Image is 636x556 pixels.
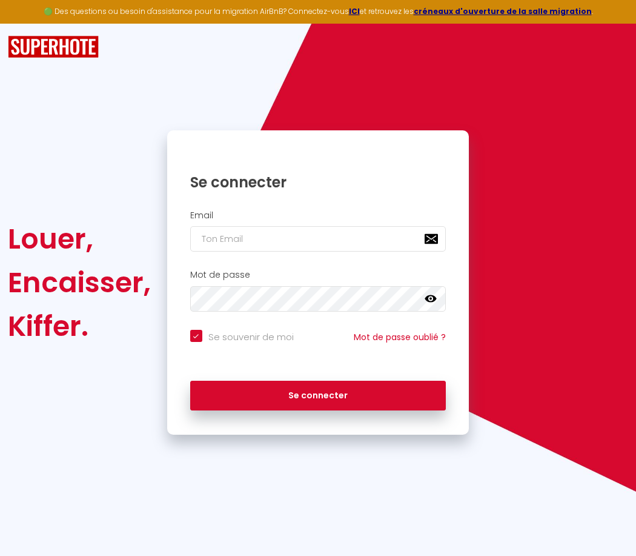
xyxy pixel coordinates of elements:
div: Encaisser, [8,261,151,304]
h2: Mot de passe [190,270,446,280]
div: Louer, [8,217,151,261]
img: SuperHote logo [8,36,99,58]
a: Mot de passe oublié ? [354,331,446,343]
div: Kiffer. [8,304,151,348]
h2: Email [190,210,446,221]
a: ICI [349,6,360,16]
h1: Se connecter [190,173,446,192]
input: Ton Email [190,226,446,252]
button: Se connecter [190,381,446,411]
a: créneaux d'ouverture de la salle migration [414,6,592,16]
